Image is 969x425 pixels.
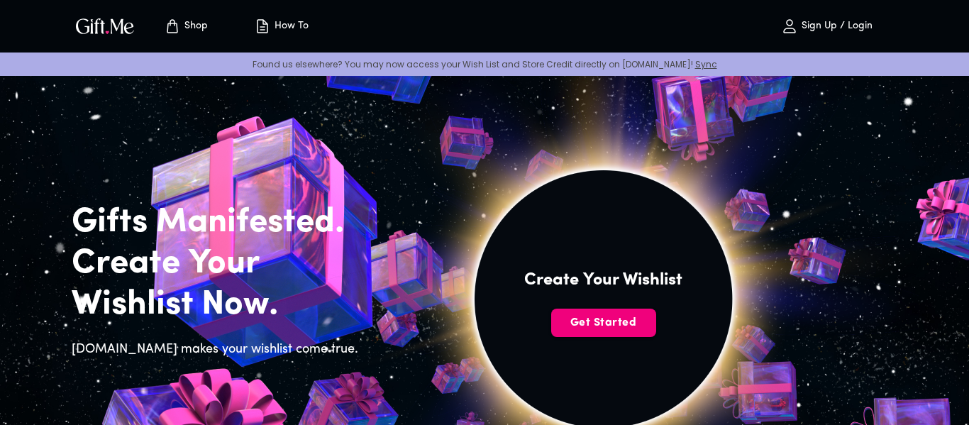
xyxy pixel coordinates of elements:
p: How To [271,21,309,33]
h2: Wishlist Now. [72,285,367,326]
button: Get Started [551,309,656,337]
button: Store page [147,4,225,49]
h2: Create Your [72,243,367,285]
span: Get Started [551,315,656,331]
button: How To [242,4,320,49]
p: Found us elsewhere? You may now access your Wish List and Store Credit directly on [DOMAIN_NAME]! [11,58,958,70]
img: GiftMe Logo [73,16,137,36]
p: Shop [181,21,208,33]
img: how-to.svg [254,18,271,35]
p: Sign Up / Login [798,21,873,33]
button: GiftMe Logo [72,18,138,35]
button: Sign Up / Login [755,4,897,49]
h6: [DOMAIN_NAME] makes your wishlist come true. [72,340,367,360]
h2: Gifts Manifested. [72,202,367,243]
a: Sync [695,58,717,70]
h4: Create Your Wishlist [524,269,682,292]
